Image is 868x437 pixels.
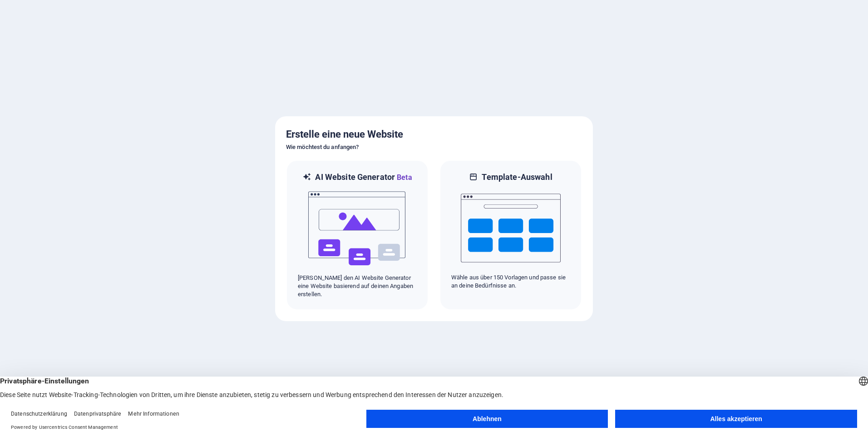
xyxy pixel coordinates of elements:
img: ai [307,183,407,274]
div: AI Website GeneratorBetaai[PERSON_NAME] den AI Website Generator eine Website basierend auf deine... [286,160,429,310]
div: Template-AuswahlWähle aus über 150 Vorlagen und passe sie an deine Bedürfnisse an. [439,160,582,310]
p: Wähle aus über 150 Vorlagen und passe sie an deine Bedürfnisse an. [451,273,570,290]
span: Beta [395,173,412,182]
p: [PERSON_NAME] den AI Website Generator eine Website basierend auf deinen Angaben erstellen. [298,274,417,298]
h6: AI Website Generator [315,172,412,183]
h6: Wie möchtest du anfangen? [286,142,582,153]
h5: Erstelle eine neue Website [286,127,582,142]
h6: Template-Auswahl [482,172,552,183]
